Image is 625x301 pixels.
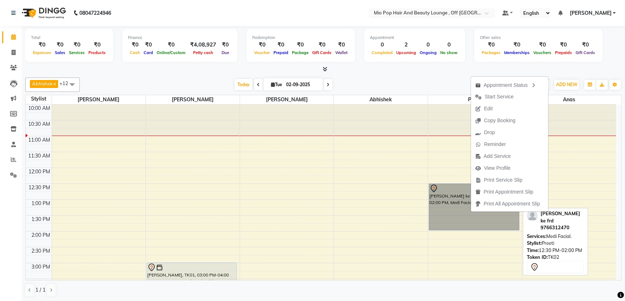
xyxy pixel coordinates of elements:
[142,41,155,49] div: ₹0
[27,184,52,191] div: 12:30 PM
[235,79,253,90] span: Today
[485,93,513,101] span: Start Service
[394,41,418,49] div: 2
[569,9,611,17] span: [PERSON_NAME]
[527,254,548,260] span: Token ID:
[394,50,418,55] span: Upcoming
[334,95,428,104] span: Abhishek
[290,50,310,55] span: Package
[30,279,52,287] div: 3:30 PM
[87,50,108,55] span: Products
[240,95,334,104] span: [PERSON_NAME]
[155,41,187,49] div: ₹0
[27,168,52,176] div: 12:00 PM
[522,95,616,104] span: anas
[554,80,579,90] button: ADD NEW
[527,240,542,246] span: Stylist:
[18,3,68,23] img: logo
[31,41,53,49] div: ₹0
[31,50,53,55] span: Expenses
[418,41,438,49] div: 0
[53,41,67,49] div: ₹0
[484,105,493,112] span: Edit
[484,176,523,184] span: Print Service Slip
[527,247,539,253] span: Time:
[475,83,481,88] img: apt_status.png
[35,286,45,294] span: 1 / 1
[527,254,584,261] div: TK02
[532,41,553,49] div: ₹0
[27,105,52,112] div: 10:00 AM
[574,41,597,49] div: ₹0
[484,164,511,172] span: View Profile
[527,240,584,247] div: Preeti
[471,79,548,91] div: Appointment Status
[269,82,284,87] span: Tue
[484,152,511,160] span: Add Service
[87,41,108,49] div: ₹0
[532,50,553,55] span: Vouchers
[480,50,502,55] span: Packages
[527,233,546,239] span: Services:
[475,189,481,195] img: printapt.png
[252,41,272,49] div: ₹0
[53,50,67,55] span: Sales
[30,231,52,239] div: 2:00 PM
[26,95,52,103] div: Stylist
[30,200,52,207] div: 1:00 PM
[527,247,584,254] div: 12:30 PM-02:00 PM
[284,79,320,90] input: 2025-09-02
[484,200,540,208] span: Print All Appointment Slip
[370,50,394,55] span: Completed
[370,41,394,49] div: 0
[556,82,577,87] span: ADD NEW
[128,50,142,55] span: Cash
[27,136,52,144] div: 11:00 AM
[428,95,522,104] span: preeti
[67,50,87,55] span: Services
[252,50,272,55] span: Voucher
[67,41,87,49] div: ₹0
[484,117,515,124] span: Copy Booking
[220,50,231,55] span: Due
[272,41,290,49] div: ₹0
[252,35,349,41] div: Redemption
[541,211,580,223] span: [PERSON_NAME] ke frd
[333,41,349,49] div: ₹0
[147,263,237,293] div: [PERSON_NAME], TK01, 03:00 PM-04:00 PM, LOREAL SPA - Below Shoulder
[370,35,459,41] div: Appointment
[546,233,572,239] span: Medi Facial.
[502,50,532,55] span: Memberships
[438,41,459,49] div: 0
[438,50,459,55] span: No show
[31,35,108,41] div: Total
[79,3,111,23] b: 08047224946
[310,50,333,55] span: Gift Cards
[290,41,310,49] div: ₹0
[128,35,232,41] div: Finance
[475,201,481,207] img: printall.png
[219,41,232,49] div: ₹0
[27,152,52,160] div: 11:30 AM
[484,141,506,148] span: Reminder
[146,95,240,104] span: [PERSON_NAME]
[30,263,52,271] div: 3:00 PM
[30,216,52,223] div: 1:30 PM
[60,80,74,86] span: +12
[553,41,574,49] div: ₹0
[484,188,533,196] span: Print Appointment Slip
[541,224,584,231] div: 9766312470
[527,210,538,221] img: profile
[310,41,333,49] div: ₹0
[52,95,146,104] span: [PERSON_NAME]
[53,81,56,87] a: x
[480,35,597,41] div: Other sales
[191,50,215,55] span: Petty cash
[155,50,187,55] span: Online/Custom
[574,50,597,55] span: Gift Cards
[553,50,574,55] span: Prepaids
[32,81,53,87] span: Abhishek
[333,50,349,55] span: Wallet
[480,41,502,49] div: ₹0
[272,50,290,55] span: Prepaid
